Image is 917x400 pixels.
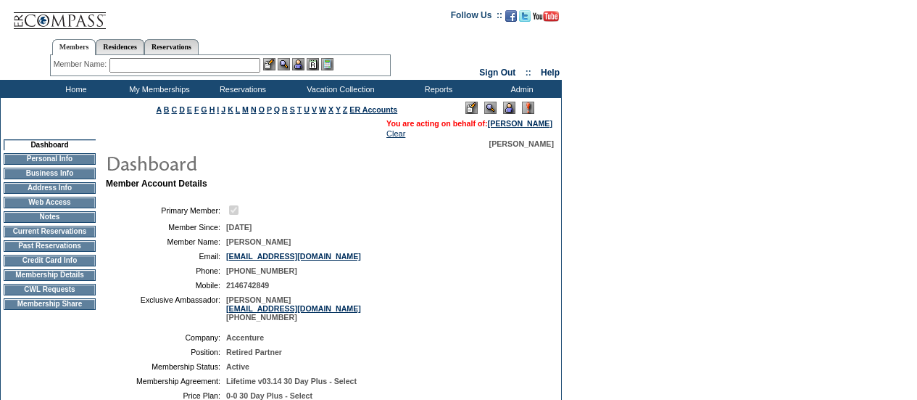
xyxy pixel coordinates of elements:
a: [EMAIL_ADDRESS][DOMAIN_NAME] [226,304,361,313]
td: Reports [395,80,478,98]
img: Reservations [307,58,319,70]
img: Impersonate [503,102,515,114]
td: Dashboard [4,139,96,150]
a: S [290,105,295,114]
a: Become our fan on Facebook [505,15,517,23]
img: pgTtlDashboard.gif [105,148,395,177]
a: N [251,105,257,114]
img: b_calculator.gif [321,58,333,70]
a: Sign Out [479,68,515,78]
td: CWL Requests [4,284,96,295]
a: B [164,105,170,114]
img: Edit Mode [465,102,478,114]
a: K [228,105,233,114]
a: C [171,105,177,114]
td: Exclusive Ambassador: [112,295,220,322]
td: Position: [112,348,220,356]
img: Log Concern/Member Elevation [522,102,534,114]
a: L [236,105,240,114]
a: T [297,105,302,114]
td: Company: [112,333,220,342]
td: Membership Details [4,269,96,281]
span: Retired Partner [226,348,282,356]
img: View [278,58,290,70]
a: P [267,105,272,114]
a: [EMAIL_ADDRESS][DOMAIN_NAME] [226,252,361,261]
a: V [312,105,317,114]
img: Become our fan on Facebook [505,10,517,22]
img: Subscribe to our YouTube Channel [533,11,559,22]
a: I [217,105,219,114]
b: Member Account Details [106,179,207,189]
span: You are acting on behalf of: [386,119,552,128]
a: D [179,105,185,114]
a: U [304,105,310,114]
a: M [242,105,249,114]
td: Address Info [4,182,96,194]
span: Lifetime v03.14 30 Day Plus - Select [226,377,357,385]
span: 2146742849 [226,281,269,290]
span: Active [226,362,249,371]
a: Follow us on Twitter [519,15,531,23]
span: [PHONE_NUMBER] [226,266,297,275]
td: Membership Agreement: [112,377,220,385]
a: Subscribe to our YouTube Channel [533,15,559,23]
span: [PERSON_NAME] [226,237,291,246]
a: Clear [386,129,405,138]
td: Membership Status: [112,362,220,371]
td: Reservations [199,80,283,98]
img: Follow us on Twitter [519,10,531,22]
span: :: [526,68,531,78]
a: Reservations [144,39,199,54]
a: O [259,105,265,114]
div: Member Name: [54,58,109,70]
a: Y [336,105,341,114]
td: Home [33,80,116,98]
a: H [209,105,215,114]
td: Primary Member: [112,203,220,217]
td: Personal Info [4,153,96,165]
td: Admin [478,80,562,98]
td: Member Since: [112,223,220,232]
span: [PERSON_NAME] [489,139,554,148]
td: Member Name: [112,237,220,246]
td: Membership Share [4,298,96,310]
a: Members [52,39,96,55]
td: Phone: [112,266,220,275]
span: [PERSON_NAME] [PHONE_NUMBER] [226,295,361,322]
td: Web Access [4,197,96,208]
img: b_edit.gif [263,58,275,70]
td: Email: [112,252,220,261]
a: J [221,105,225,114]
span: 0-0 30 Day Plus - Select [226,391,312,400]
td: Business Info [4,168,96,179]
img: Impersonate [292,58,304,70]
a: X [328,105,333,114]
a: [PERSON_NAME] [488,119,552,128]
a: W [319,105,326,114]
a: R [282,105,288,114]
a: Q [274,105,280,114]
td: Vacation Collection [283,80,395,98]
a: A [157,105,162,114]
td: Credit Card Info [4,255,96,266]
td: Mobile: [112,281,220,290]
td: Follow Us :: [451,9,502,26]
a: Help [541,68,560,78]
a: Residences [96,39,144,54]
img: View Mode [484,102,497,114]
a: ER Accounts [349,105,397,114]
td: Current Reservations [4,226,96,237]
td: Past Reservations [4,240,96,252]
span: [DATE] [226,223,252,232]
span: Accenture [226,333,264,342]
a: F [194,105,199,114]
td: My Memberships [116,80,199,98]
a: Z [343,105,348,114]
a: G [201,105,207,114]
td: Price Plan: [112,391,220,400]
td: Notes [4,211,96,223]
a: E [187,105,192,114]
